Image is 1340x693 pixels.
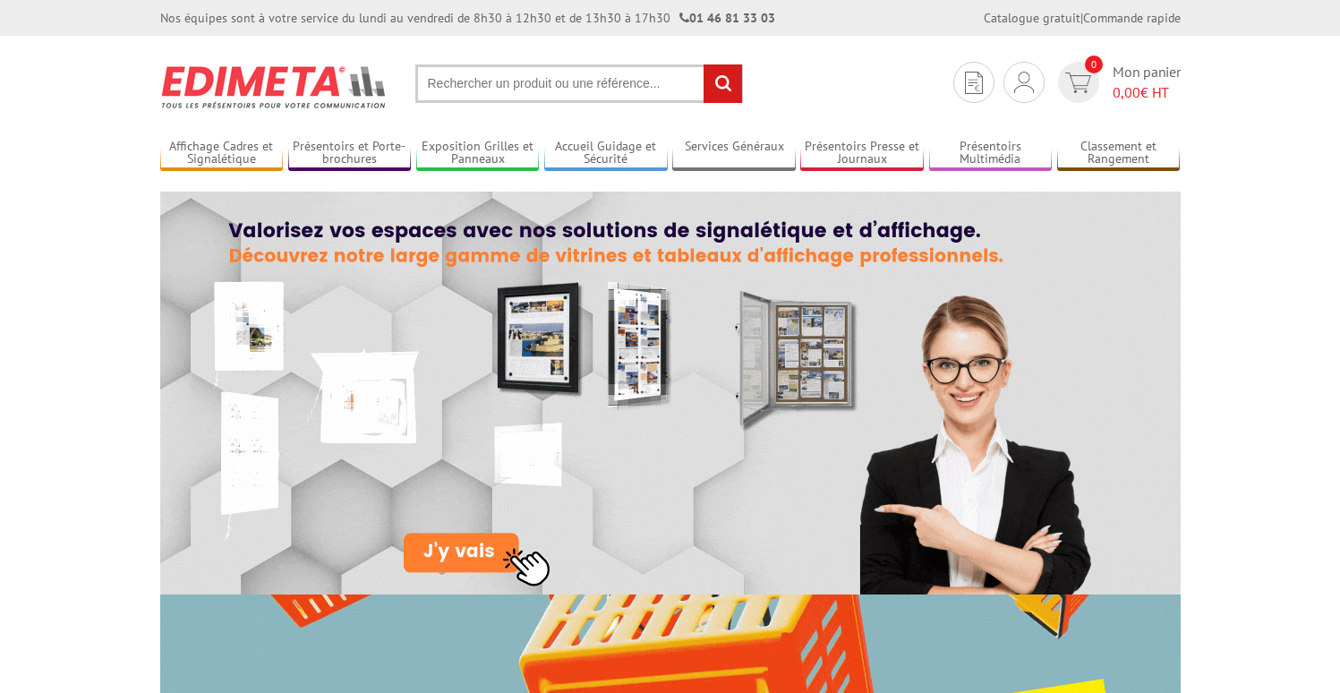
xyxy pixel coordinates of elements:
div: | [984,9,1181,27]
a: Accueil Guidage et Sécurité [544,139,668,168]
a: Présentoirs et Porte-brochures [288,139,412,168]
div: Nos équipes sont à votre service du lundi au vendredi de 8h30 à 12h30 et de 13h30 à 17h30 [160,9,775,27]
input: rechercher [704,64,742,103]
a: Commande rapide [1083,10,1181,26]
a: Présentoirs Multimédia [929,139,1053,168]
span: € HT [1113,82,1181,103]
img: devis rapide [965,72,983,94]
a: Présentoirs Presse et Journaux [800,139,924,168]
a: Catalogue gratuit [984,10,1080,26]
a: Exposition Grilles et Panneaux [416,139,540,168]
a: Classement et Rangement [1057,139,1181,168]
strong: 01 46 81 33 03 [679,10,775,26]
img: devis rapide [1014,72,1034,93]
a: Services Généraux [672,139,796,168]
input: Rechercher un produit ou une référence... [415,64,743,103]
span: 0 [1085,56,1103,73]
span: Mon panier [1113,62,1181,103]
img: devis rapide [1065,73,1091,93]
span: 0,00 [1113,83,1140,101]
a: devis rapide 0 Mon panier 0,00€ HT [1054,62,1181,103]
img: Présentoir, panneau, stand - Edimeta - PLV, affichage, mobilier bureau, entreprise [160,54,388,120]
a: Affichage Cadres et Signalétique [160,139,284,168]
